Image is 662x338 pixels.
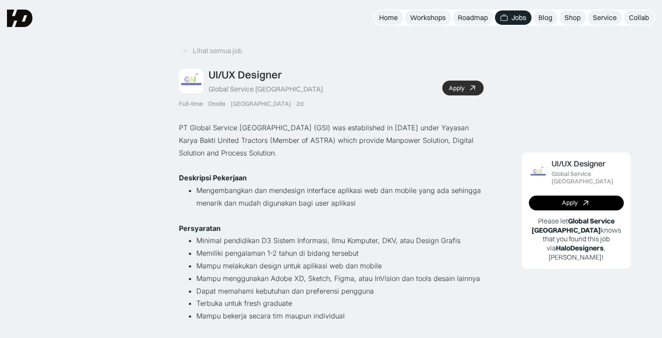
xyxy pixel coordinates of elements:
li: Minimal pendidikan D3 Sistem Informasi, Ilmu Komputer, DKV, atau Design Grafis [196,234,484,247]
p: ‍ [179,322,484,335]
div: Shop [565,13,581,22]
a: Shop [559,10,586,25]
li: Terbuka untuk fresh graduate [196,297,484,310]
div: Roadmap [458,13,488,22]
a: Workshops [405,10,451,25]
strong: Persyaratan [179,224,221,233]
div: [GEOGRAPHIC_DATA] [231,100,291,108]
div: · [226,100,230,108]
strong: Deskripsi Pekerjaan [179,173,247,182]
div: UI/UX Designer [551,159,605,169]
img: Job Image [179,69,203,93]
div: Onsite [208,100,225,108]
div: Global Service [GEOGRAPHIC_DATA] [208,84,323,94]
div: Global Service [GEOGRAPHIC_DATA] [551,170,624,185]
p: ‍ [179,159,484,172]
div: Apply [562,199,578,206]
div: Workshops [410,13,446,22]
a: Collab [624,10,654,25]
div: Lihat semua job [193,46,242,55]
div: Home [379,13,398,22]
li: Mengembangkan dan mendesign interface aplikasi web dan mobile yang ada sehingga menarik dan mudah... [196,184,484,210]
div: Jobs [511,13,526,22]
div: · [292,100,296,108]
p: Please let knows that you found this job via , [PERSON_NAME]! [529,216,624,262]
li: Mampu melakukan design untuk aplikasi web dan mobile [196,260,484,272]
div: Apply [449,84,464,92]
div: Collab [629,13,649,22]
li: Dapat memahami kebutuhan dan preferensi pengguna [196,285,484,297]
div: UI/UX Designer [208,68,282,81]
a: Roadmap [453,10,493,25]
div: 2d [296,100,303,108]
a: Lihat semua job [179,44,245,58]
li: Mampu menggunakan Adobe XD, Sketch, Figma, atau InVision dan tools desain lainnya [196,272,484,285]
p: ‍ [179,210,484,222]
a: Service [588,10,622,25]
p: PT Global Service [GEOGRAPHIC_DATA] (GSI) was established in [DATE] under Yayasan Karya Bakti Uni... [179,122,484,159]
a: Jobs [495,10,531,25]
img: Job Image [529,163,547,182]
b: Global Service [GEOGRAPHIC_DATA] [531,216,615,234]
a: Apply [442,81,484,95]
a: Home [374,10,403,25]
div: Full-time [179,100,203,108]
div: Service [593,13,617,22]
div: · [204,100,207,108]
b: HaloDesigners [556,243,604,252]
a: Apply [529,196,624,210]
li: Memiliki pengalaman 1-2 tahun di bidang tersebut [196,247,484,260]
div: Blog [538,13,552,22]
a: Blog [533,10,558,25]
li: Mampu bekerja secara tim maupun individual [196,310,484,322]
